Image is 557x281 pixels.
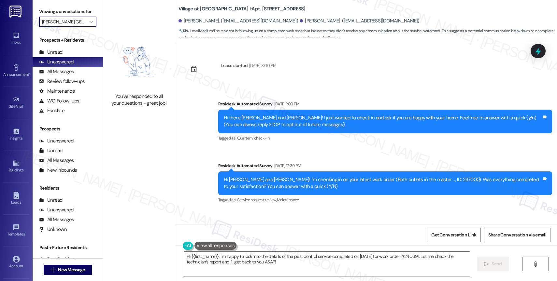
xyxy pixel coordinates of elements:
[33,185,103,192] div: Residents
[39,7,96,17] label: Viewing conversations for
[492,261,502,267] span: Send
[3,190,29,207] a: Leads
[110,33,168,90] img: empty-state
[39,68,74,75] div: All Messages
[300,18,420,24] div: [PERSON_NAME]. ([EMAIL_ADDRESS][DOMAIN_NAME])
[3,222,29,239] a: Templates •
[218,133,552,143] div: Tagged as:
[39,216,74,223] div: All Messages
[39,88,75,95] div: Maintenance
[39,78,85,85] div: Review follow-ups
[39,167,77,174] div: New Inbounds
[89,19,93,24] i: 
[273,100,300,107] div: [DATE] 1:09 PM
[179,18,298,24] div: [PERSON_NAME]. ([EMAIL_ADDRESS][DOMAIN_NAME])
[39,157,74,164] div: All Messages
[44,265,92,275] button: New Message
[39,138,74,144] div: Unanswered
[484,228,550,242] button: Share Conversation via email
[33,244,103,251] div: Past + Future Residents
[33,37,103,44] div: Prospects + Residents
[39,147,63,154] div: Unread
[39,107,64,114] div: Escalate
[277,197,299,203] span: Maintenance
[29,71,30,76] span: •
[484,261,489,267] i: 
[248,62,276,69] div: [DATE] 8:00 PM
[218,100,552,110] div: Residesk Automated Survey
[3,94,29,112] a: Site Visit •
[25,231,26,235] span: •
[221,62,248,69] div: Lease started
[431,232,476,238] span: Get Conversation Link
[3,158,29,175] a: Buildings
[273,162,301,169] div: [DATE] 12:39 PM
[33,126,103,132] div: Prospects
[237,135,269,141] span: Quarterly check-in
[224,176,542,190] div: Hi [PERSON_NAME] and [PERSON_NAME]! I'm checking in on your latest work order (Both outlets in th...
[488,232,546,238] span: Share Conversation via email
[50,267,55,273] i: 
[184,252,470,276] textarea: Hi {{first_name}}, I'm happy to look into the details of the pest control service completed on [D...
[39,197,63,204] div: Unread
[477,257,509,271] button: Send
[58,266,85,273] span: New Message
[22,135,23,140] span: •
[3,254,29,271] a: Account
[9,6,23,18] img: ResiDesk Logo
[39,98,79,104] div: WO Follow-ups
[427,228,480,242] button: Get Conversation Link
[179,28,557,42] span: : The resident is following up on a completed work order but indicates they didn't receive any co...
[533,261,538,267] i: 
[3,30,29,47] a: Inbox
[23,103,24,108] span: •
[39,207,74,213] div: Unanswered
[3,126,29,143] a: Insights •
[110,93,168,107] div: You've responded to all your questions - great job!
[39,226,67,233] div: Unknown
[179,6,306,12] b: Village at [GEOGRAPHIC_DATA] I: Apt. [STREET_ADDRESS]
[237,197,277,203] span: Service request review ,
[218,162,552,171] div: Residesk Automated Survey
[218,195,552,205] div: Tagged as:
[39,59,74,65] div: Unanswered
[179,28,213,33] strong: 🔧 Risk Level: Medium
[42,17,86,27] input: All communities
[224,114,542,128] div: Hi there [PERSON_NAME] and [PERSON_NAME]! I just wanted to check in and ask if you are happy with...
[39,256,79,263] div: Past Residents
[39,49,63,56] div: Unread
